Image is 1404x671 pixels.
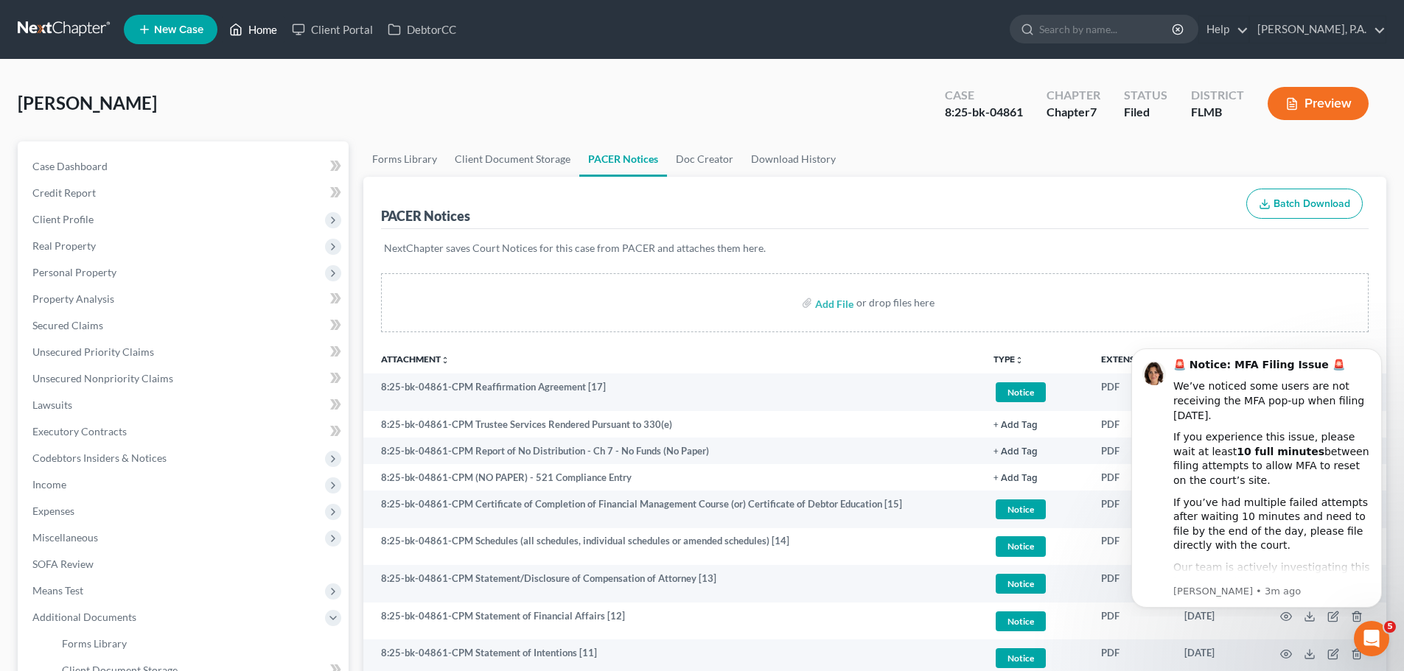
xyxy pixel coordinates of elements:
td: 8:25-bk-04861-CPM Certificate of Completion of Financial Management Course (or) Certificate of De... [363,491,982,528]
span: Credit Report [32,186,96,199]
a: Home [222,16,284,43]
a: Notice [993,534,1078,558]
span: Miscellaneous [32,531,98,544]
a: SOFA Review [21,551,349,577]
div: PACER Notices [381,207,470,225]
td: PDF [1089,565,1173,603]
button: Preview [1268,87,1369,120]
span: Lawsuits [32,398,72,411]
span: Notice [996,499,1046,519]
a: Property Analysis [21,286,349,312]
a: Lawsuits [21,392,349,418]
span: Executory Contracts [32,425,127,438]
a: + Add Tag [993,418,1078,432]
a: Notice [993,572,1078,596]
td: 8:25-bk-04861-CPM (NO PAPER) - 521 Compliance Entry [363,464,982,491]
input: Search by name... [1039,15,1174,43]
div: Chapter [1047,87,1100,104]
td: 8:25-bk-04861-CPM Trustee Services Rendered Pursuant to 330(e) [363,411,982,438]
a: Client Portal [284,16,380,43]
a: Download History [742,141,845,177]
a: + Add Tag [993,444,1078,458]
span: Notice [996,382,1046,402]
td: PDF [1089,464,1173,491]
span: Batch Download [1274,197,1350,210]
button: + Add Tag [993,447,1038,457]
a: Extensionunfold_more [1101,354,1161,365]
a: [PERSON_NAME], P.A. [1250,16,1386,43]
span: SOFA Review [32,558,94,570]
span: Case Dashboard [32,160,108,172]
span: 5 [1384,621,1396,633]
span: 7 [1090,105,1097,119]
td: PDF [1089,491,1173,528]
i: unfold_more [1015,356,1024,365]
span: Client Profile [32,213,94,225]
td: 8:25-bk-04861-CPM Reaffirmation Agreement [17] [363,373,982,411]
td: PDF [1089,373,1173,411]
span: Additional Documents [32,611,136,623]
a: Case Dashboard [21,153,349,180]
i: unfold_more [441,356,450,365]
button: Batch Download [1246,189,1363,219]
td: PDF [1089,528,1173,566]
td: PDF [1089,411,1173,438]
a: Executory Contracts [21,418,349,445]
td: [DATE] [1173,603,1262,640]
div: FLMB [1191,104,1244,121]
span: Personal Property [32,266,116,278]
span: Notice [996,648,1046,668]
button: TYPEunfold_more [993,355,1024,365]
td: 8:25-bk-04861-CPM Schedules (all schedules, individual schedules or amended schedules) [14] [363,528,982,566]
span: Secured Claims [32,319,103,331]
span: Notice [996,536,1046,556]
span: Means Test [32,584,83,597]
div: Case [945,87,1023,104]
button: + Add Tag [993,474,1038,483]
span: Unsecured Nonpriority Claims [32,372,173,384]
span: Forms Library [62,637,127,650]
div: Filed [1124,104,1167,121]
td: PDF [1089,603,1173,640]
a: Client Document Storage [446,141,579,177]
div: 8:25-bk-04861 [945,104,1023,121]
span: Income [32,478,66,491]
span: Expenses [32,505,74,517]
td: PDF [1089,438,1173,464]
span: Notice [996,574,1046,594]
a: Forms Library [363,141,446,177]
div: or drop files here [856,295,935,310]
div: Status [1124,87,1167,104]
a: Credit Report [21,180,349,206]
a: Help [1199,16,1248,43]
td: 8:25-bk-04861-CPM Statement of Financial Affairs [12] [363,603,982,640]
span: Unsecured Priority Claims [32,345,154,358]
a: Unsecured Nonpriority Claims [21,365,349,392]
span: [PERSON_NAME] [18,92,157,113]
span: New Case [154,24,203,35]
span: Real Property [32,239,96,252]
a: + Add Tag [993,471,1078,485]
div: Chapter [1047,104,1100,121]
a: Attachmentunfold_more [381,354,450,365]
td: 8:25-bk-04861-CPM Statement/Disclosure of Compensation of Attorney [13] [363,565,982,603]
a: Notice [993,609,1078,633]
p: NextChapter saves Court Notices for this case from PACER and attaches them here. [384,241,1366,256]
a: Unsecured Priority Claims [21,339,349,365]
span: Notice [996,611,1046,631]
span: Codebtors Insiders & Notices [32,452,167,464]
iframe: Intercom live chat [1354,621,1389,656]
span: Property Analysis [32,292,114,305]
button: + Add Tag [993,421,1038,430]
td: 8:25-bk-04861-CPM Report of No Distribution - Ch 7 - No Funds (No Paper) [363,438,982,464]
a: Notice [993,646,1078,670]
div: District [1191,87,1244,104]
a: DebtorCC [380,16,464,43]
